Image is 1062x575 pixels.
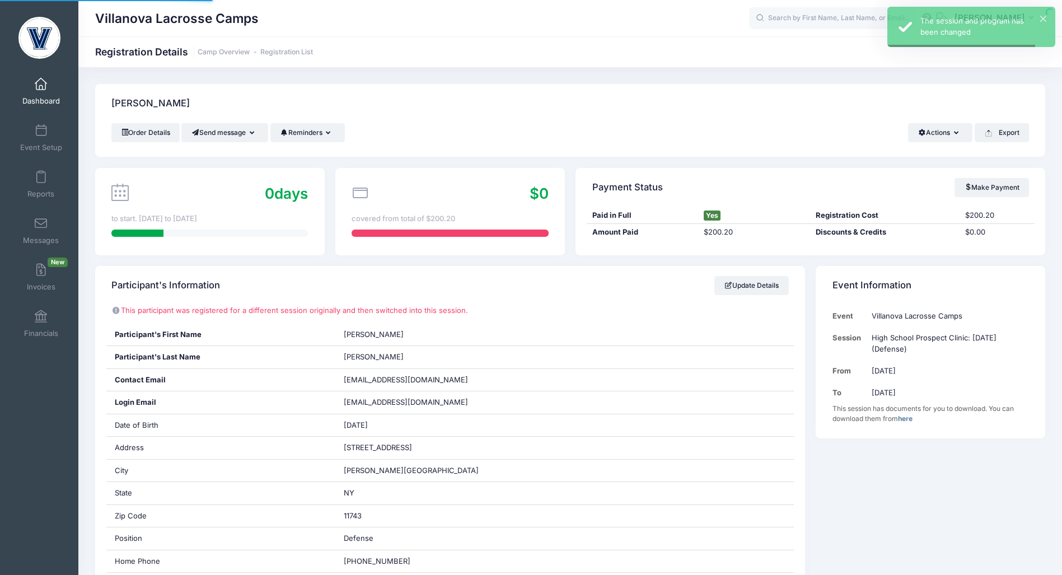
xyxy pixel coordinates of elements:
h4: Participant's Information [111,270,220,302]
span: [EMAIL_ADDRESS][DOMAIN_NAME] [344,397,484,408]
div: Position [106,527,336,550]
span: Messages [23,236,59,245]
div: Discounts & Credits [811,227,960,238]
div: Contact Email [106,369,336,391]
a: Financials [15,304,68,343]
span: New [48,258,68,267]
input: Search by First Name, Last Name, or Email... [749,7,917,30]
div: to start. [DATE] to [DATE] [111,213,308,225]
span: Financials [24,329,58,338]
div: covered from total of $200.20 [352,213,548,225]
div: days [265,183,308,204]
img: Villanova Lacrosse Camps [18,17,60,59]
div: Participant's First Name [106,324,336,346]
div: The session and program has been changed [920,16,1046,38]
a: here [898,414,913,423]
span: Reports [27,189,54,199]
span: Yes [704,211,721,221]
span: [EMAIL_ADDRESS][DOMAIN_NAME] [344,375,468,384]
span: [DATE] [344,420,368,429]
span: [PERSON_NAME] [344,330,404,339]
td: [DATE] [866,360,1028,382]
div: This session has documents for you to download. You can download them from [832,404,1029,424]
button: Send message [181,123,268,142]
span: Event Setup [20,143,62,152]
div: Home Phone [106,550,336,573]
div: Amount Paid [587,227,699,238]
div: Date of Birth [106,414,336,437]
span: [STREET_ADDRESS] [344,443,412,452]
div: City [106,460,336,482]
span: 0 [265,185,274,202]
td: Villanova Lacrosse Camps [866,305,1028,327]
span: $0 [530,185,549,202]
h4: Event Information [832,270,911,302]
a: Messages [15,211,68,250]
td: From [832,360,867,382]
button: Actions [908,123,972,142]
div: $0.00 [960,227,1034,238]
span: [PERSON_NAME][GEOGRAPHIC_DATA] [344,466,479,475]
div: Address [106,437,336,459]
button: Reminders [270,123,345,142]
a: Dashboard [15,72,68,111]
a: Order Details [111,123,180,142]
button: [PERSON_NAME] [947,6,1045,31]
span: Invoices [27,282,55,292]
a: Make Payment [955,178,1029,197]
td: [DATE] [866,382,1028,404]
div: $200.20 [699,227,811,238]
div: $200.20 [960,210,1034,221]
div: Registration Cost [811,210,960,221]
a: Registration List [260,48,313,57]
h4: Payment Status [592,171,663,203]
div: Participant's Last Name [106,346,336,368]
td: Session [832,327,867,360]
td: Event [832,305,867,327]
span: [PHONE_NUMBER] [344,557,410,565]
div: Zip Code [106,505,336,527]
span: Defense [344,534,373,543]
h1: Villanova Lacrosse Camps [95,6,259,31]
span: Dashboard [22,96,60,106]
td: High School Prospect Clinic: [DATE] (Defense) [866,327,1028,360]
a: Event Setup [15,118,68,157]
button: Export [975,123,1029,142]
a: Update Details [714,276,789,295]
a: Camp Overview [198,48,250,57]
h1: Registration Details [95,46,313,58]
span: [PERSON_NAME] [344,352,404,361]
span: 11743 [344,511,362,520]
span: NY [344,488,354,497]
p: This participant was registered for a different session originally and then switched into this se... [111,305,788,316]
a: Reports [15,165,68,204]
div: Paid in Full [587,210,699,221]
div: Login Email [106,391,336,414]
a: InvoicesNew [15,258,68,297]
button: × [1040,16,1046,22]
h4: [PERSON_NAME] [111,88,190,120]
td: To [832,382,867,404]
div: State [106,482,336,504]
